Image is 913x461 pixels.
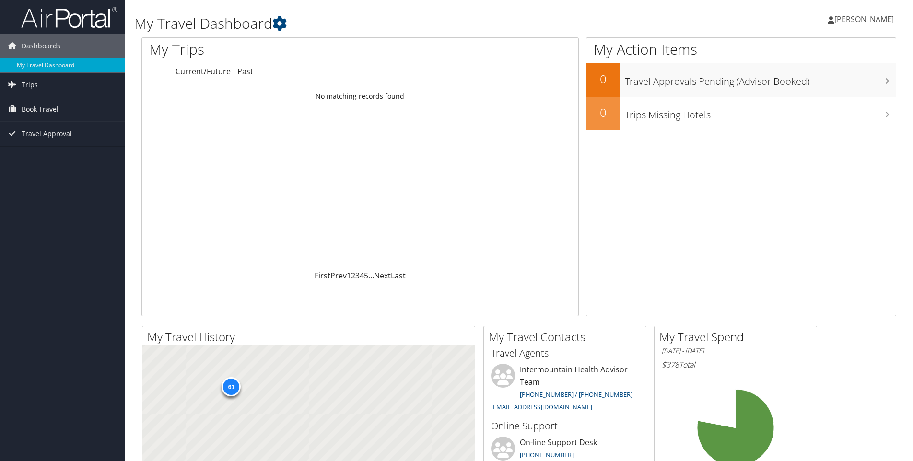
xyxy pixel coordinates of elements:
a: 2 [351,270,355,281]
a: [EMAIL_ADDRESS][DOMAIN_NAME] [491,403,592,411]
h2: 0 [586,71,620,87]
a: Past [237,66,253,77]
h3: Online Support [491,419,639,433]
span: Dashboards [22,34,60,58]
h6: Total [662,359,809,370]
li: Intermountain Health Advisor Team [486,364,644,415]
a: 0Travel Approvals Pending (Advisor Booked) [586,63,896,97]
h2: 0 [586,104,620,121]
a: [PHONE_NUMBER] [520,450,574,459]
h2: My Travel History [147,329,475,345]
span: … [368,270,374,281]
h2: My Travel Spend [659,329,817,345]
a: Current/Future [176,66,231,77]
a: 0Trips Missing Hotels [586,97,896,130]
h1: My Trips [149,39,389,59]
img: airportal-logo.png [21,6,117,29]
a: 3 [355,270,360,281]
a: [PERSON_NAME] [828,5,903,34]
span: Travel Approval [22,122,72,146]
h1: My Action Items [586,39,896,59]
span: [PERSON_NAME] [834,14,894,24]
h6: [DATE] - [DATE] [662,346,809,356]
span: Trips [22,73,38,97]
a: 1 [347,270,351,281]
td: No matching records found [142,88,578,105]
h2: My Travel Contacts [489,329,646,345]
h3: Trips Missing Hotels [625,104,896,122]
a: Next [374,270,391,281]
div: 61 [222,377,241,396]
h3: Travel Agents [491,346,639,360]
a: Prev [330,270,347,281]
a: First [315,270,330,281]
a: [PHONE_NUMBER] / [PHONE_NUMBER] [520,390,632,399]
a: 5 [364,270,368,281]
h1: My Travel Dashboard [134,13,647,34]
span: $378 [662,359,679,370]
a: Last [391,270,406,281]
h3: Travel Approvals Pending (Advisor Booked) [625,70,896,88]
span: Book Travel [22,97,59,121]
a: 4 [360,270,364,281]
